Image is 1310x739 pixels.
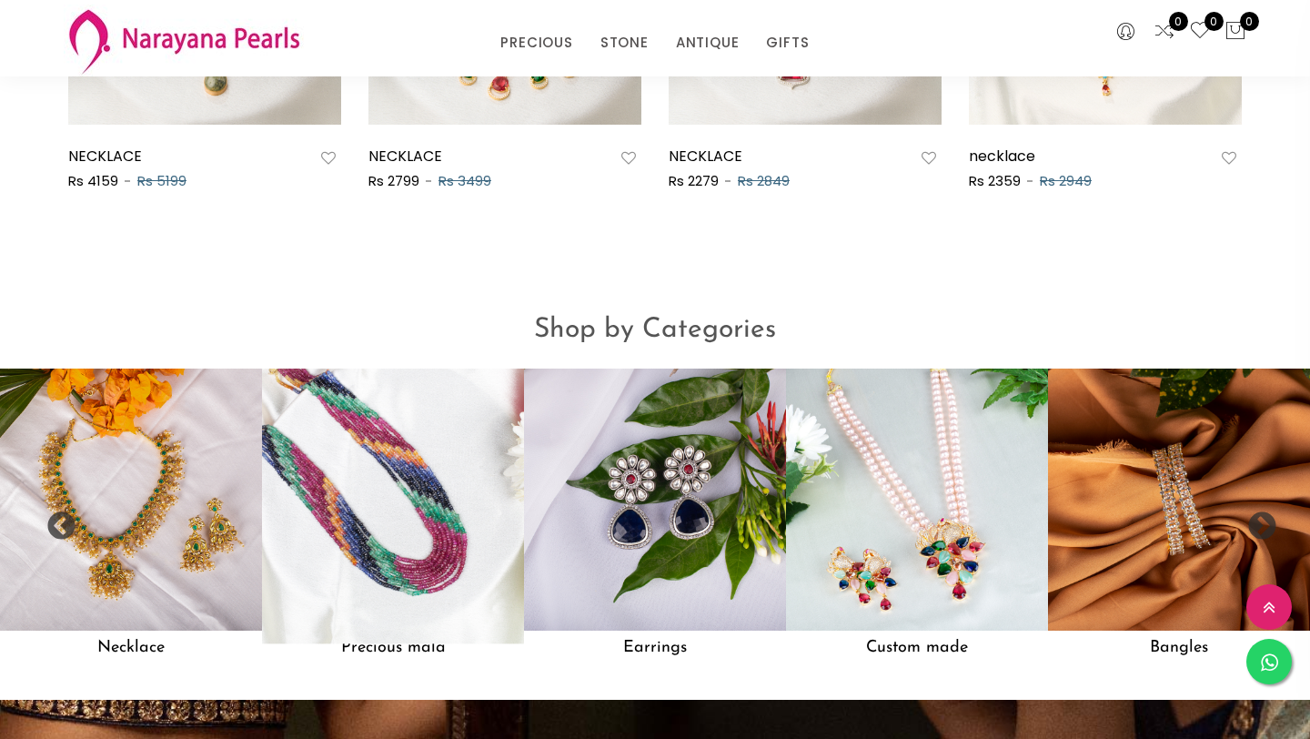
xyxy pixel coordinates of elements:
a: NECKLACE [669,146,742,167]
a: NECKLACE [68,146,142,167]
a: necklace [969,146,1035,167]
h5: Precious mala [262,631,524,665]
span: Rs 4159 [68,171,118,190]
a: STONE [600,29,649,56]
h5: Earrings [524,631,786,665]
span: Rs 2849 [738,171,790,190]
button: Add to wishlist [916,147,942,170]
h5: Custom made [786,631,1048,665]
button: Next [1246,511,1265,530]
a: 0 [1189,20,1211,44]
a: 0 [1154,20,1175,44]
img: Bangles [1048,369,1310,631]
img: Earrings [524,369,786,631]
button: 0 [1224,20,1246,44]
button: Add to wishlist [616,147,641,170]
span: Rs 3499 [438,171,491,190]
button: Add to wishlist [1216,147,1242,170]
img: Custom made [786,369,1048,631]
img: Precious mala [249,356,538,644]
span: 0 [1169,12,1188,31]
button: Add to wishlist [316,147,341,170]
span: Rs 2359 [969,171,1021,190]
a: GIFTS [766,29,809,56]
span: Rs 2799 [368,171,419,190]
a: NECKLACE [368,146,442,167]
a: PRECIOUS [500,29,572,56]
span: Rs 2949 [1040,171,1092,190]
button: Previous [45,511,64,530]
span: 0 [1204,12,1224,31]
a: ANTIQUE [676,29,740,56]
h5: Bangles [1048,631,1310,665]
span: 0 [1240,12,1259,31]
span: Rs 2279 [669,171,719,190]
span: Rs 5199 [137,171,186,190]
